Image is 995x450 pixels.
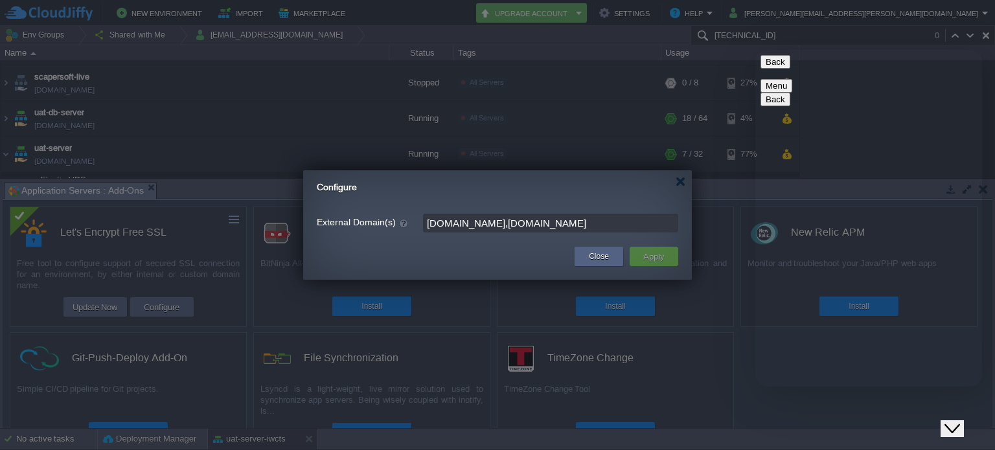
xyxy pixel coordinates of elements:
[317,182,357,192] span: Configure
[317,214,422,231] label: External Domain(s)
[941,398,982,437] iframe: chat widget
[589,250,609,263] button: Close
[755,50,982,387] iframe: chat widget
[639,249,669,264] button: Apply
